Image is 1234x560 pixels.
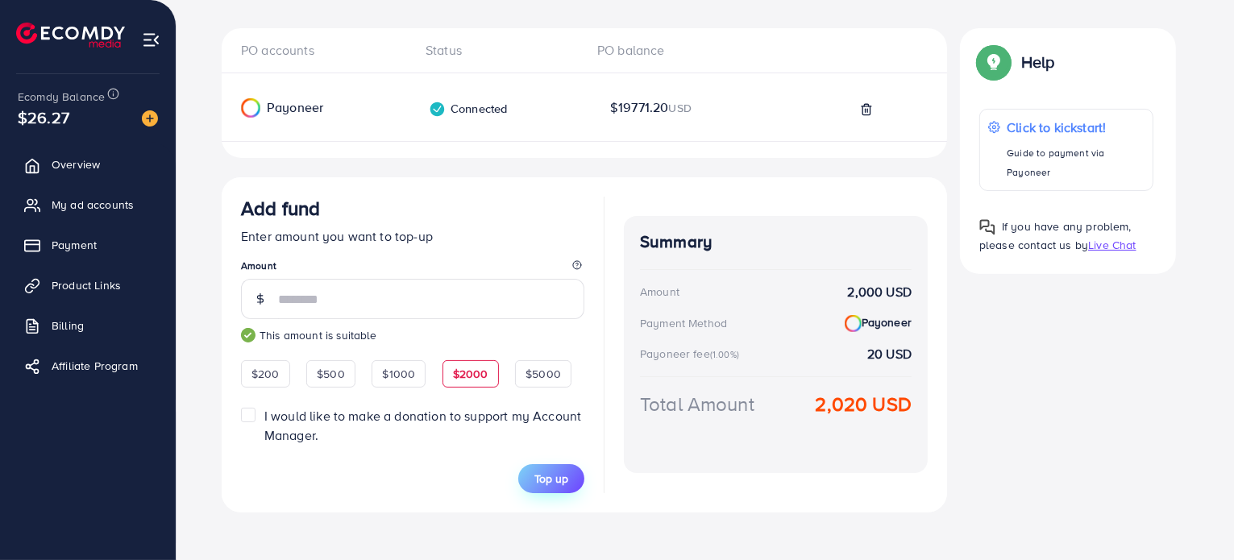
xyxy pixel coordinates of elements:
span: Top up [534,471,568,487]
div: PO accounts [241,41,413,60]
strong: 2,020 USD [816,390,912,418]
div: Status [413,41,584,60]
p: Click to kickstart! [1007,118,1145,137]
legend: Amount [241,259,584,279]
div: Payoneer [222,98,384,118]
span: Live Chat [1088,237,1136,253]
small: (1.00%) [710,348,739,361]
a: Overview [12,148,164,180]
span: My ad accounts [52,197,134,213]
button: Top up [518,464,584,493]
span: Affiliate Program [52,358,138,374]
p: Guide to payment via Payoneer [1007,143,1145,182]
img: guide [241,328,256,342]
a: Product Links [12,269,164,301]
img: Popup guide [979,48,1008,77]
span: Billing [52,317,84,334]
span: $19771.20 [610,98,692,117]
span: Ecomdy Balance [18,89,105,105]
img: Payoneer [241,98,260,118]
img: Popup guide [979,219,995,235]
p: Enter amount you want to top-up [241,226,584,246]
strong: Payoneer [845,314,912,332]
strong: 2,000 USD [848,283,912,301]
img: logo [16,23,125,48]
iframe: Chat [1165,487,1222,548]
span: $500 [317,366,345,382]
span: $1000 [382,366,415,382]
div: Connected [429,101,507,118]
span: Payment [52,237,97,253]
img: image [142,110,158,127]
div: Total Amount [640,390,754,418]
a: Billing [12,309,164,342]
img: Payoneer [845,315,862,332]
span: If you have any problem, please contact us by [979,218,1132,253]
span: Product Links [52,277,121,293]
img: verified [429,101,446,118]
a: My ad accounts [12,189,164,221]
div: Payment Method [640,315,727,331]
img: menu [142,31,160,49]
a: Affiliate Program [12,350,164,382]
span: $26.27 [18,106,69,129]
div: Amount [640,284,679,300]
h4: Summary [640,232,912,252]
span: $2000 [453,366,488,382]
div: Payoneer fee [640,346,744,362]
small: This amount is suitable [241,327,584,343]
strong: 20 USD [867,345,912,363]
span: Overview [52,156,100,172]
span: $5000 [526,366,561,382]
span: USD [668,100,691,116]
span: I would like to make a donation to support my Account Manager. [264,407,581,443]
h3: Add fund [241,197,320,220]
span: $200 [251,366,280,382]
p: Help [1021,52,1055,72]
div: PO balance [584,41,756,60]
a: Payment [12,229,164,261]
